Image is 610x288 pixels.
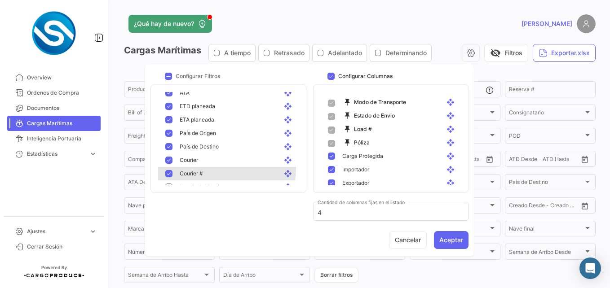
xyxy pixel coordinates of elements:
span: [PERSON_NAME] [522,19,572,28]
mat-icon: open_with [284,183,295,191]
span: Estado de Envio [343,112,395,120]
span: Determinando [385,48,427,57]
button: Exportar.xlsx [533,44,596,62]
button: Cancelar [389,231,427,249]
span: Cerrar Sesión [27,243,97,251]
mat-icon: open_with [284,89,295,97]
a: Órdenes de Compra [7,85,101,100]
span: ETD planeada [180,102,215,110]
img: Logo+spray-solutions.png [31,11,76,56]
span: Cargas Marítimas [27,119,97,127]
span: Semana de Arribo Hasta [128,273,203,279]
mat-icon: open_with [446,98,457,106]
span: Documentos [27,104,97,112]
span: visibility_off [490,48,501,58]
mat-icon: open_with [284,170,295,178]
button: Adelantado [313,44,367,61]
mat-icon: open_with [284,116,295,124]
input: Creado Hasta [516,204,549,210]
span: País de Origen [180,129,216,137]
button: Aceptar [434,231,469,249]
span: expand_more [89,227,97,236]
input: ATD Desde [509,157,510,163]
span: Adelantado [328,48,362,57]
span: Nave final [509,227,583,233]
mat-icon: open_with [284,102,295,110]
mat-icon: push_pin [343,139,354,147]
mat-icon: open_with [446,152,457,160]
span: Estadísticas [27,150,85,158]
button: Open calendar [578,199,592,213]
span: País de Destino [180,143,219,151]
mat-icon: open_with [446,166,457,174]
div: Abrir Intercom Messenger [579,257,601,279]
a: Inteligencia Portuaria [7,131,101,146]
span: Consignatario [509,111,583,117]
span: ¿Qué hay de nuevo? [134,19,194,28]
span: Órdenes de Compra [27,89,97,97]
button: Open calendar [483,153,496,166]
span: Retrasado [274,48,305,57]
span: Producto / SKU [128,87,203,94]
mat-icon: open_with [446,112,457,120]
span: expand_more [89,150,97,158]
button: Retrasado [259,44,309,61]
span: Importador [342,166,369,174]
span: POD [509,134,583,140]
a: Documentos [7,100,101,116]
mat-icon: open_with [446,139,457,147]
button: visibility_offFiltros [484,44,528,62]
mat-icon: push_pin [343,112,354,120]
span: Póliza [343,139,370,147]
span: Courier # [180,170,203,178]
span: Modo de Transporte [343,98,406,106]
span: Carga Protegida [342,152,383,160]
span: Load # [343,125,372,133]
mat-icon: open_with [446,125,457,133]
span: Freight Forwarder [128,134,203,140]
input: ATD Hasta [516,157,549,163]
span: Marca de Sensor [128,227,203,233]
span: A tiempo [224,48,251,57]
span: Courier [180,156,198,164]
span: Inteligencia Portuaria [27,135,97,143]
mat-icon: open_with [284,143,295,151]
span: País de Destino [509,180,583,187]
button: ¿Qué hay de nuevo? [128,15,212,33]
span: ATA [180,89,190,97]
span: Estado de Courier [180,183,224,191]
h3: Configurar Columnas [338,72,393,80]
button: Borrar filtros [314,268,358,283]
mat-icon: push_pin [343,125,354,133]
span: Día de Arribo [223,273,298,279]
mat-icon: open_with [446,179,457,187]
img: placeholder-user.png [577,14,596,33]
span: Nave próxima a arribar en [128,204,203,210]
span: ETA planeada [180,116,214,124]
a: Overview [7,70,101,85]
span: Compañía naviera [128,157,203,163]
a: Cargas Marítimas [7,116,101,131]
h3: Configurar Filtros [176,72,220,80]
span: Semana de Arribo Desde [509,250,583,257]
input: Creado Desde [509,204,510,210]
input: ATA Desde [128,180,129,187]
button: A tiempo [209,44,255,61]
span: Ajustes [27,227,85,236]
h3: Cargas Marítimas [124,44,434,62]
span: Exportador [342,179,369,187]
input: ATA Hasta [135,180,168,187]
mat-icon: push_pin [343,98,354,106]
mat-icon: open_with [284,156,295,164]
span: Overview [27,74,97,82]
button: Determinando [370,44,431,61]
mat-icon: open_with [284,129,295,137]
button: Open calendar [578,153,592,166]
